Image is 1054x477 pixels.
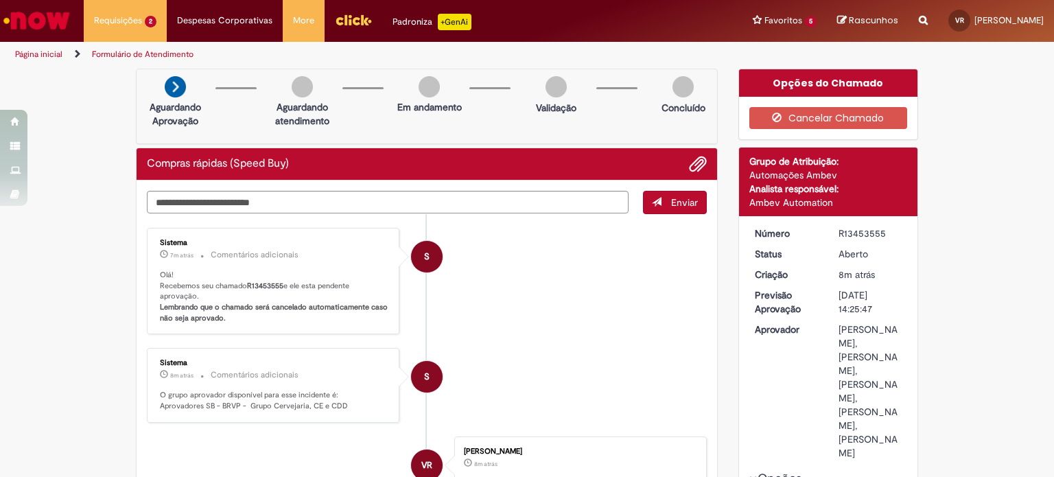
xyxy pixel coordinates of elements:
span: S [424,360,430,393]
div: Ambev Automation [749,196,908,209]
div: Aberto [839,247,902,261]
span: Enviar [671,196,698,209]
img: img-circle-grey.png [419,76,440,97]
time: 27/08/2025 16:25:57 [170,371,194,380]
span: 5 [805,16,817,27]
a: Formulário de Atendimento [92,49,194,60]
p: Olá! Recebemos seu chamado e ele esta pendente aprovação. [160,270,388,324]
div: R13453555 [839,226,902,240]
div: Sistema [160,359,388,367]
time: 27/08/2025 16:25:41 [474,460,497,468]
div: Grupo de Atribuição: [749,154,908,168]
div: Automações Ambev [749,168,908,182]
div: System [411,241,443,272]
span: More [293,14,314,27]
div: Padroniza [393,14,471,30]
img: img-circle-grey.png [292,76,313,97]
span: 8m atrás [839,268,875,281]
dt: Previsão Aprovação [745,288,829,316]
dt: Criação [745,268,829,281]
small: Comentários adicionais [211,249,298,261]
dt: Número [745,226,829,240]
p: Concluído [661,101,705,115]
p: Aguardando atendimento [269,100,336,128]
b: Lembrando que o chamado será cancelado automaticamente caso não seja aprovado. [160,302,390,323]
p: O grupo aprovador disponível para esse incidente é: Aprovadores SB - BRVP - Grupo Cervejaria, CE ... [160,390,388,411]
ul: Trilhas de página [10,42,692,67]
button: Enviar [643,191,707,214]
p: Aguardando Aprovação [142,100,209,128]
div: System [411,361,443,393]
img: ServiceNow [1,7,72,34]
div: [PERSON_NAME], [PERSON_NAME], [PERSON_NAME], [PERSON_NAME], [PERSON_NAME] [839,323,902,460]
time: 27/08/2025 16:25:47 [839,268,875,281]
button: Adicionar anexos [689,155,707,173]
div: Sistema [160,239,388,247]
textarea: Digite sua mensagem aqui... [147,191,629,214]
time: 27/08/2025 16:26:00 [170,251,194,259]
span: 8m atrás [474,460,497,468]
a: Rascunhos [837,14,898,27]
b: R13453555 [247,281,283,291]
dt: Status [745,247,829,261]
img: arrow-next.png [165,76,186,97]
span: Despesas Corporativas [177,14,272,27]
span: Rascunhos [849,14,898,27]
div: [PERSON_NAME] [464,447,692,456]
img: click_logo_yellow_360x200.png [335,10,372,30]
div: [DATE] 14:25:47 [839,288,902,316]
span: 7m atrás [170,251,194,259]
span: Requisições [94,14,142,27]
small: Comentários adicionais [211,369,298,381]
h2: Compras rápidas (Speed Buy) Histórico de tíquete [147,158,289,170]
p: Validação [536,101,576,115]
img: img-circle-grey.png [546,76,567,97]
span: 8m atrás [170,371,194,380]
div: 27/08/2025 16:25:47 [839,268,902,281]
span: S [424,240,430,273]
span: Favoritos [764,14,802,27]
div: Analista responsável: [749,182,908,196]
p: +GenAi [438,14,471,30]
img: img-circle-grey.png [672,76,694,97]
span: VR [955,16,964,25]
div: Opções do Chamado [739,69,918,97]
a: Página inicial [15,49,62,60]
span: [PERSON_NAME] [974,14,1044,26]
dt: Aprovador [745,323,829,336]
button: Cancelar Chamado [749,107,908,129]
span: 2 [145,16,156,27]
p: Em andamento [397,100,462,114]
